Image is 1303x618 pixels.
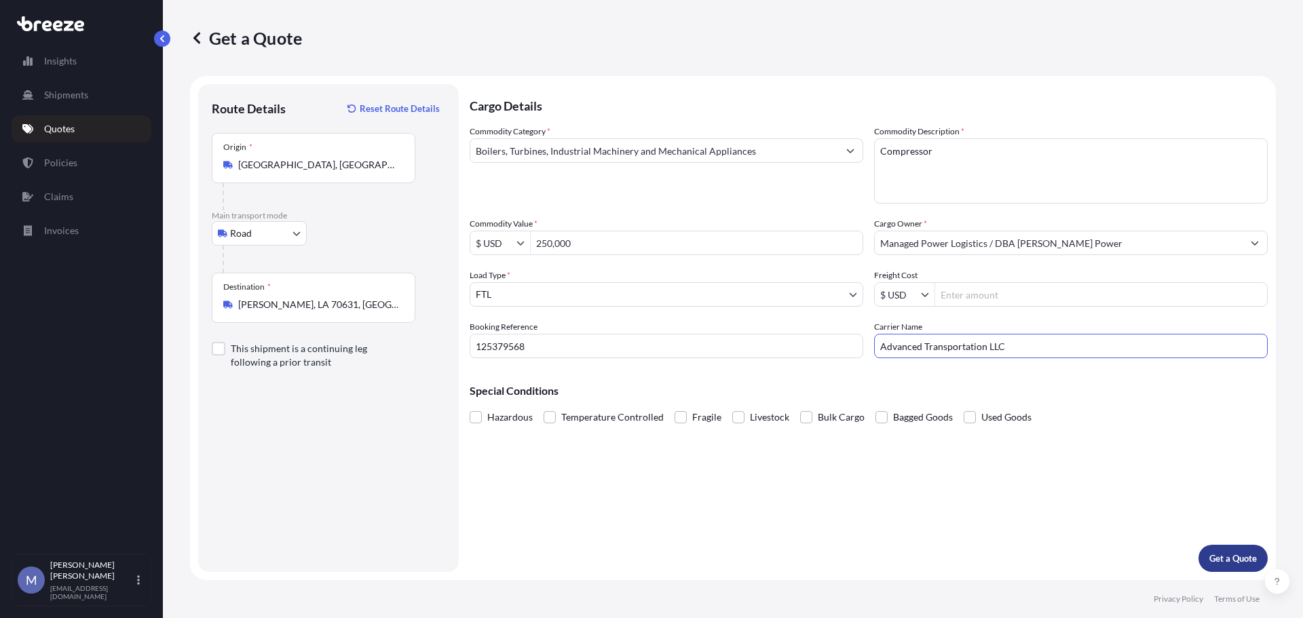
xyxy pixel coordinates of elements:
p: Get a Quote [1209,552,1257,565]
button: Show suggestions [1243,231,1267,255]
span: Road [230,227,252,240]
p: Main transport mode [212,210,445,221]
button: Show suggestions [838,138,863,163]
span: Bagged Goods [893,407,953,427]
input: Your internal reference [470,334,863,358]
input: Select a commodity type [470,138,838,163]
span: Hazardous [487,407,533,427]
p: Route Details [212,100,286,117]
a: Insights [12,47,151,75]
label: Carrier Name [874,320,922,334]
input: Commodity Value [470,231,516,255]
button: Show suggestions [921,288,934,301]
label: Commodity Category [470,125,550,138]
span: Bulk Cargo [818,407,865,427]
p: Quotes [44,122,75,136]
span: Fragile [692,407,721,427]
label: Commodity Value [470,217,537,231]
input: Freight Cost [875,282,921,307]
p: Invoices [44,224,79,237]
input: Enter name [874,334,1268,358]
button: Get a Quote [1198,545,1268,572]
a: Invoices [12,217,151,244]
div: Origin [223,142,252,153]
p: Shipments [44,88,88,102]
a: Terms of Use [1214,594,1260,604]
p: [EMAIL_ADDRESS][DOMAIN_NAME] [50,584,134,600]
p: Cargo Details [470,84,1268,125]
p: Reset Route Details [360,102,440,115]
label: This shipment is a continuing leg following a prior transit [231,342,404,369]
input: Full name [875,231,1243,255]
input: Origin [238,158,398,172]
button: Select transport [212,221,307,246]
span: Livestock [750,407,789,427]
p: Claims [44,190,73,204]
input: Destination [238,298,398,311]
input: Type amount [531,231,863,255]
a: Claims [12,183,151,210]
input: Enter amount [935,282,1267,307]
button: FTL [470,282,863,307]
span: M [26,573,37,587]
span: Load Type [470,269,510,282]
p: Special Conditions [470,385,1268,396]
label: Booking Reference [470,320,537,334]
label: Freight Cost [874,269,918,282]
a: Policies [12,149,151,176]
a: Quotes [12,115,151,142]
label: Cargo Owner [874,217,927,231]
a: Privacy Policy [1154,594,1203,604]
p: Insights [44,54,77,68]
div: Destination [223,282,271,292]
span: FTL [476,288,491,301]
span: Temperature Controlled [561,407,664,427]
button: Show suggestions [516,236,530,250]
a: Shipments [12,81,151,109]
p: Policies [44,156,77,170]
p: [PERSON_NAME] [PERSON_NAME] [50,560,134,581]
p: Get a Quote [190,27,302,49]
span: Used Goods [981,407,1032,427]
label: Commodity Description [874,125,964,138]
button: Reset Route Details [341,98,445,119]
